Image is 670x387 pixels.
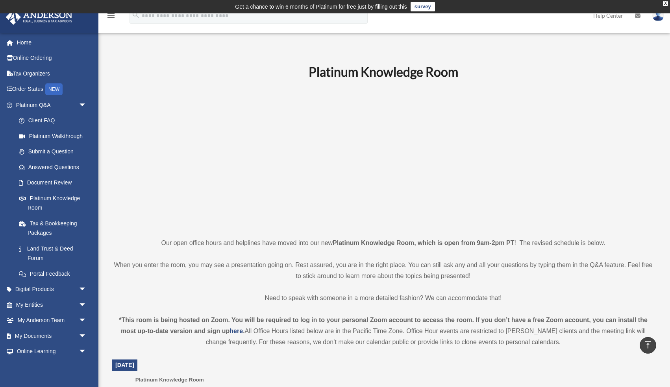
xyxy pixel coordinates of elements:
[106,11,116,20] i: menu
[6,50,98,66] a: Online Ordering
[11,190,94,216] a: Platinum Knowledge Room
[333,240,514,246] strong: Platinum Knowledge Room, which is open from 9am-2pm PT
[79,328,94,344] span: arrow_drop_down
[652,10,664,21] img: User Pic
[79,344,94,360] span: arrow_drop_down
[11,128,98,144] a: Platinum Walkthrough
[6,297,98,313] a: My Entitiesarrow_drop_down
[6,328,98,344] a: My Documentsarrow_drop_down
[115,362,134,368] span: [DATE]
[135,377,204,383] span: Platinum Knowledge Room
[45,83,63,95] div: NEW
[265,90,502,223] iframe: 231110_Toby_KnowledgeRoom
[663,1,668,6] div: close
[6,359,98,375] a: Billingarrow_drop_down
[11,241,98,266] a: Land Trust & Deed Forum
[6,35,98,50] a: Home
[131,11,140,19] i: search
[6,97,98,113] a: Platinum Q&Aarrow_drop_down
[79,282,94,298] span: arrow_drop_down
[235,2,407,11] div: Get a chance to win 6 months of Platinum for free just by filling out this
[112,238,654,249] p: Our open office hours and helplines have moved into our new ! The revised schedule is below.
[112,260,654,282] p: When you enter the room, you may see a presentation going on. Rest assured, you are in the right ...
[119,317,648,334] strong: *This room is being hosted on Zoom. You will be required to log in to your personal Zoom account ...
[6,344,98,359] a: Online Learningarrow_drop_down
[112,315,654,348] div: All Office Hours listed below are in the Pacific Time Zone. Office Hour events are restricted to ...
[6,313,98,328] a: My Anderson Teamarrow_drop_down
[11,113,98,129] a: Client FAQ
[6,81,98,98] a: Order StatusNEW
[11,216,98,241] a: Tax & Bookkeeping Packages
[79,297,94,313] span: arrow_drop_down
[6,66,98,81] a: Tax Organizers
[79,313,94,329] span: arrow_drop_down
[230,328,243,334] a: here
[643,340,653,350] i: vertical_align_top
[4,9,75,25] img: Anderson Advisors Platinum Portal
[640,337,656,354] a: vertical_align_top
[11,175,98,191] a: Document Review
[112,293,654,304] p: Need to speak with someone in a more detailed fashion? We can accommodate that!
[309,64,458,79] b: Platinum Knowledge Room
[11,144,98,160] a: Submit a Question
[11,266,98,282] a: Portal Feedback
[79,359,94,375] span: arrow_drop_down
[411,2,435,11] a: survey
[6,282,98,297] a: Digital Productsarrow_drop_down
[243,328,244,334] strong: .
[79,97,94,113] span: arrow_drop_down
[106,14,116,20] a: menu
[11,159,98,175] a: Answered Questions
